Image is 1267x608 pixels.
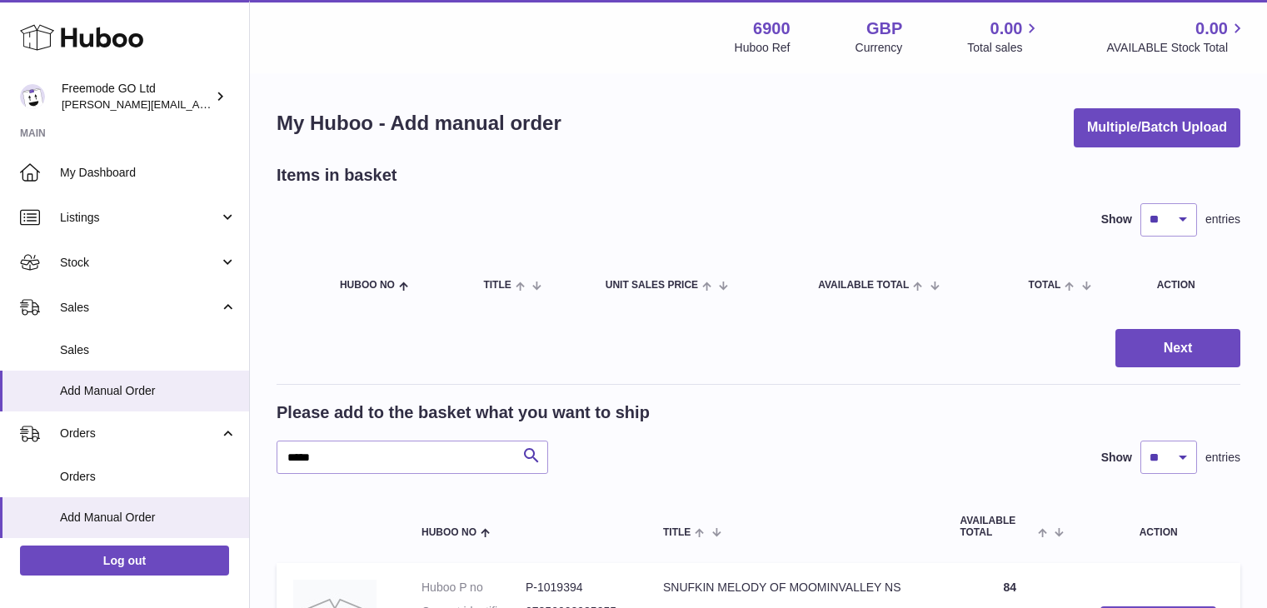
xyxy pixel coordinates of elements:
span: My Dashboard [60,165,237,181]
span: Orders [60,426,219,441]
span: [PERSON_NAME][EMAIL_ADDRESS][DOMAIN_NAME] [62,97,334,111]
span: Unit Sales Price [606,280,698,291]
span: Listings [60,210,219,226]
label: Show [1101,450,1132,466]
h2: Please add to the basket what you want to ship [277,401,650,424]
span: Sales [60,300,219,316]
div: Freemode GO Ltd [62,81,212,112]
a: 0.00 AVAILABLE Stock Total [1106,17,1247,56]
span: Add Manual Order [60,383,237,399]
span: Total [1029,280,1061,291]
strong: 6900 [753,17,791,40]
a: Log out [20,546,229,576]
span: Title [663,527,691,538]
img: lenka.smikniarova@gioteck.com [20,84,45,109]
dt: Huboo P no [422,580,526,596]
span: Sales [60,342,237,358]
button: Multiple/Batch Upload [1074,108,1240,147]
span: Huboo no [422,527,476,538]
span: entries [1205,212,1240,227]
strong: GBP [866,17,902,40]
span: 0.00 [1195,17,1228,40]
th: Action [1076,499,1240,554]
span: Orders [60,469,237,485]
span: entries [1205,450,1240,466]
dd: P-1019394 [526,580,630,596]
span: Title [483,280,511,291]
span: Add Manual Order [60,510,237,526]
a: 0.00 Total sales [967,17,1041,56]
span: 0.00 [990,17,1023,40]
div: Currency [855,40,903,56]
span: Stock [60,255,219,271]
h2: Items in basket [277,164,397,187]
div: Action [1157,280,1224,291]
div: Huboo Ref [735,40,791,56]
span: AVAILABLE Total [818,280,909,291]
span: Total sales [967,40,1041,56]
span: Huboo no [340,280,395,291]
label: Show [1101,212,1132,227]
h1: My Huboo - Add manual order [277,110,561,137]
span: AVAILABLE Total [960,516,1034,537]
span: AVAILABLE Stock Total [1106,40,1247,56]
button: Next [1115,329,1240,368]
